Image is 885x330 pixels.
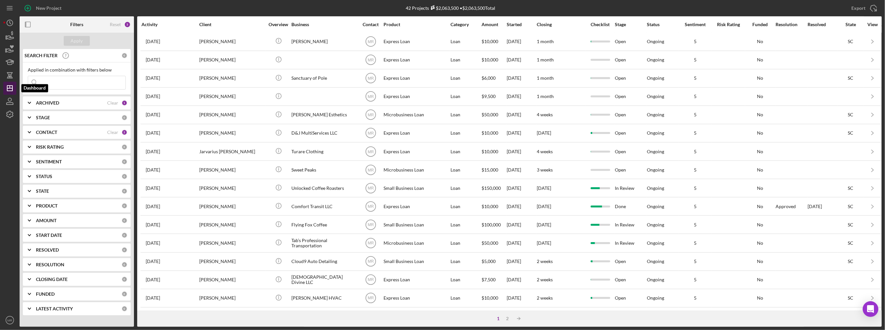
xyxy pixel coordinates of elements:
div: 5 [679,240,712,246]
text: MR [368,259,374,264]
div: 5 [679,130,712,136]
div: 5 [679,149,712,154]
text: MR [368,278,374,282]
b: SENTIMENT [36,159,62,164]
span: $10,000 [482,130,498,136]
div: SC [838,295,864,301]
div: $10,000 [482,198,506,215]
div: Loan [451,88,481,105]
div: 0 [122,276,127,282]
div: Express Loan [384,289,449,307]
div: Loan [451,70,481,87]
div: No [746,295,775,301]
div: [DATE] [507,70,536,87]
div: 0 [122,291,127,297]
div: [PERSON_NAME] [199,161,265,178]
div: SC [838,204,864,209]
div: No [746,186,775,191]
div: Overview [266,22,291,27]
div: Open [615,51,646,69]
div: No [746,240,775,246]
b: Filters [70,22,83,27]
div: Approved [776,204,796,209]
div: Unlocked Coffee Roasters [291,179,357,197]
div: Done [615,198,646,215]
time: [DATE] [537,204,551,209]
div: [PERSON_NAME] HVAC [291,289,357,307]
div: Loan [451,271,481,289]
div: Loan [451,51,481,69]
div: No [746,277,775,282]
div: Activity [141,22,199,27]
b: PRODUCT [36,203,57,208]
div: Ongoing [647,295,664,301]
div: 5 [679,222,712,227]
div: In Review [615,234,646,252]
time: 2025-09-03 18:20 [146,295,160,301]
div: Ongoing [647,39,664,44]
div: [PERSON_NAME] [199,179,265,197]
div: Open [615,271,646,289]
div: Open [615,289,646,307]
div: [PERSON_NAME] [199,106,265,124]
span: $10,000 [482,57,498,62]
time: 2 weeks [537,295,553,301]
div: Product [384,22,449,27]
div: Open [615,33,646,50]
div: No [746,167,775,173]
div: Ongoing [647,240,664,246]
div: Ongoing [647,75,664,81]
div: 0 [122,247,127,253]
div: 2 [122,129,127,135]
div: [DATE] [507,234,536,252]
div: 1 [494,316,503,321]
button: New Project [20,2,68,15]
div: Checklist [586,22,614,27]
div: Loan [451,253,481,270]
div: 5 [679,186,712,191]
div: [PERSON_NAME] [199,289,265,307]
div: Open [615,253,646,270]
div: 0 [122,218,127,223]
div: Tab’s Professional Transportation [291,234,357,252]
div: Microbusiness Loan [384,234,449,252]
b: LATEST ACTIVITY [36,306,73,311]
text: MR [368,113,374,117]
div: Apply [71,36,83,46]
div: Open Intercom Messenger [863,301,878,317]
time: 2 weeks [537,258,553,264]
time: [DATE] [537,222,551,227]
time: 1 month [537,39,554,44]
div: Contact [358,22,383,27]
div: Ongoing [647,94,664,99]
div: 0 [122,115,127,121]
div: Loan [451,179,481,197]
div: SC [838,259,864,264]
div: 0 [122,144,127,150]
div: Open [615,124,646,142]
div: 0 [122,173,127,179]
time: 2025-09-26 22:59 [146,94,160,99]
div: Loan [451,33,481,50]
div: Express Loan [384,33,449,50]
div: Open [615,88,646,105]
div: 5 [679,277,712,282]
time: 2025-09-05 12:59 [146,277,160,282]
div: Jarvarius [PERSON_NAME] [199,143,265,160]
text: MR [368,241,374,246]
text: MR [368,296,374,301]
time: 2025-09-29 18:11 [146,39,160,44]
div: Express Loan [384,70,449,87]
div: [PERSON_NAME] [199,51,265,69]
div: [DATE] [507,271,536,289]
div: [PERSON_NAME] [199,234,265,252]
div: 0 [122,306,127,312]
div: Express Loan [384,198,449,215]
div: Turare Clothing [291,143,357,160]
div: Status [647,22,678,27]
div: New Project [36,2,61,15]
span: $6,000 [482,75,496,81]
time: 2 weeks [537,277,553,282]
b: CONTACT [36,130,57,135]
time: 4 weeks [537,112,553,117]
